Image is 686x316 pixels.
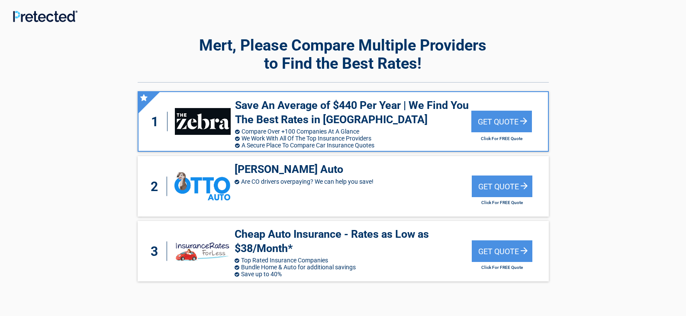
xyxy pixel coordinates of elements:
[235,271,472,278] li: Save up to 40%
[235,257,472,264] li: Top Rated Insurance Companies
[235,142,471,149] li: A Secure Place To Compare Car Insurance Quotes
[174,238,230,265] img: insuranceratesforless's logo
[138,36,549,73] h2: Mert, Please Compare Multiple Providers to Find the Best Rates!
[472,176,532,197] div: Get Quote
[235,227,472,255] h3: Cheap Auto Insurance - Rates as Low as $38/Month*
[13,10,77,22] img: Main Logo
[146,242,167,261] div: 3
[235,264,472,271] li: Bundle Home & Auto for additional savings
[235,99,471,127] h3: Save An Average of $440 Per Year | We Find You The Best Rates in [GEOGRAPHIC_DATA]
[174,172,230,201] img: ottoinsurance's logo
[235,163,472,177] h3: [PERSON_NAME] Auto
[147,112,168,131] div: 1
[175,108,230,135] img: thezebra's logo
[235,128,471,135] li: Compare Over +100 Companies At A Glance
[146,177,167,196] div: 2
[235,135,471,142] li: We Work With All Of The Top Insurance Providers
[235,178,472,185] li: Are CO drivers overpaying? We can help you save!
[472,200,532,205] h2: Click For FREE Quote
[472,240,532,262] div: Get Quote
[472,265,532,270] h2: Click For FREE Quote
[471,136,532,141] h2: Click For FREE Quote
[471,111,532,132] div: Get Quote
